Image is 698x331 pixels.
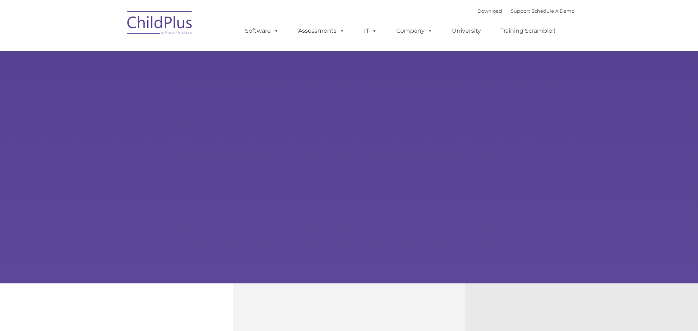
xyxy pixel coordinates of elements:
a: Support [511,8,530,14]
a: Company [389,24,440,38]
a: Training Scramble!! [493,24,562,38]
a: Assessments [291,24,352,38]
a: Download [477,8,502,14]
img: ChildPlus by Procare Solutions [124,6,196,42]
a: University [445,24,488,38]
font: | [477,8,574,14]
a: Software [238,24,286,38]
a: Schedule A Demo [531,8,574,14]
a: IT [357,24,384,38]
